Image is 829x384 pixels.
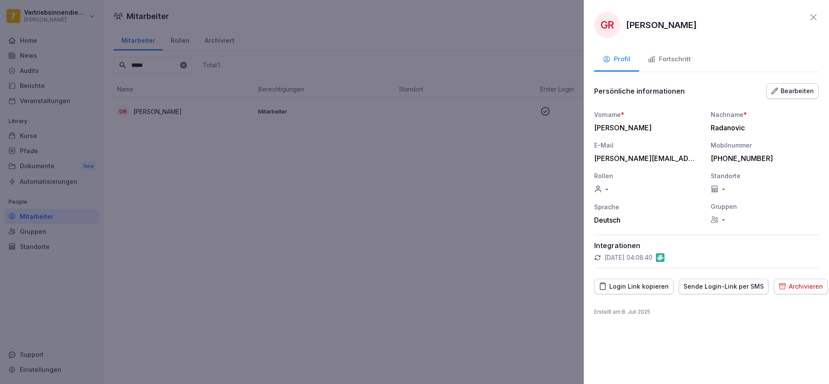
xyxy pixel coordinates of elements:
div: Login Link kopieren [599,282,669,291]
div: Nachname [711,110,819,119]
div: Deutsch [594,216,702,224]
img: gastromatic.png [656,253,664,262]
div: GR [594,12,620,38]
div: Gruppen [711,202,819,211]
p: Erstellt am : 8. Juli 2025 [594,308,819,316]
button: Login Link kopieren [594,279,674,294]
div: E-Mail [594,141,702,150]
button: Bearbeiten [766,83,819,99]
p: [DATE] 04:08:40 [604,253,652,262]
div: Fortschritt [648,54,691,64]
div: Profil [603,54,630,64]
p: [PERSON_NAME] [626,19,697,31]
div: - [711,215,819,224]
button: Sende Login-Link per SMS [679,279,769,294]
button: Profil [594,48,639,72]
div: [PERSON_NAME] [594,123,698,132]
div: Bearbeiten [771,86,814,96]
p: Persönliche informationen [594,87,685,95]
div: Rollen [594,171,702,180]
div: Vorname [594,110,702,119]
div: - [711,185,819,193]
div: Mobilnummer [711,141,819,150]
div: Sende Login-Link per SMS [683,282,764,291]
div: Standorte [711,171,819,180]
p: Integrationen [594,241,819,250]
div: - [594,185,702,193]
button: Fortschritt [639,48,699,72]
div: [PHONE_NUMBER] [711,154,814,163]
div: Radanovic [711,123,814,132]
button: Archivieren [774,279,828,294]
div: Archivieren [778,282,823,291]
div: Sprache [594,202,702,211]
div: [PERSON_NAME][EMAIL_ADDRESS][DOMAIN_NAME] [594,154,698,163]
